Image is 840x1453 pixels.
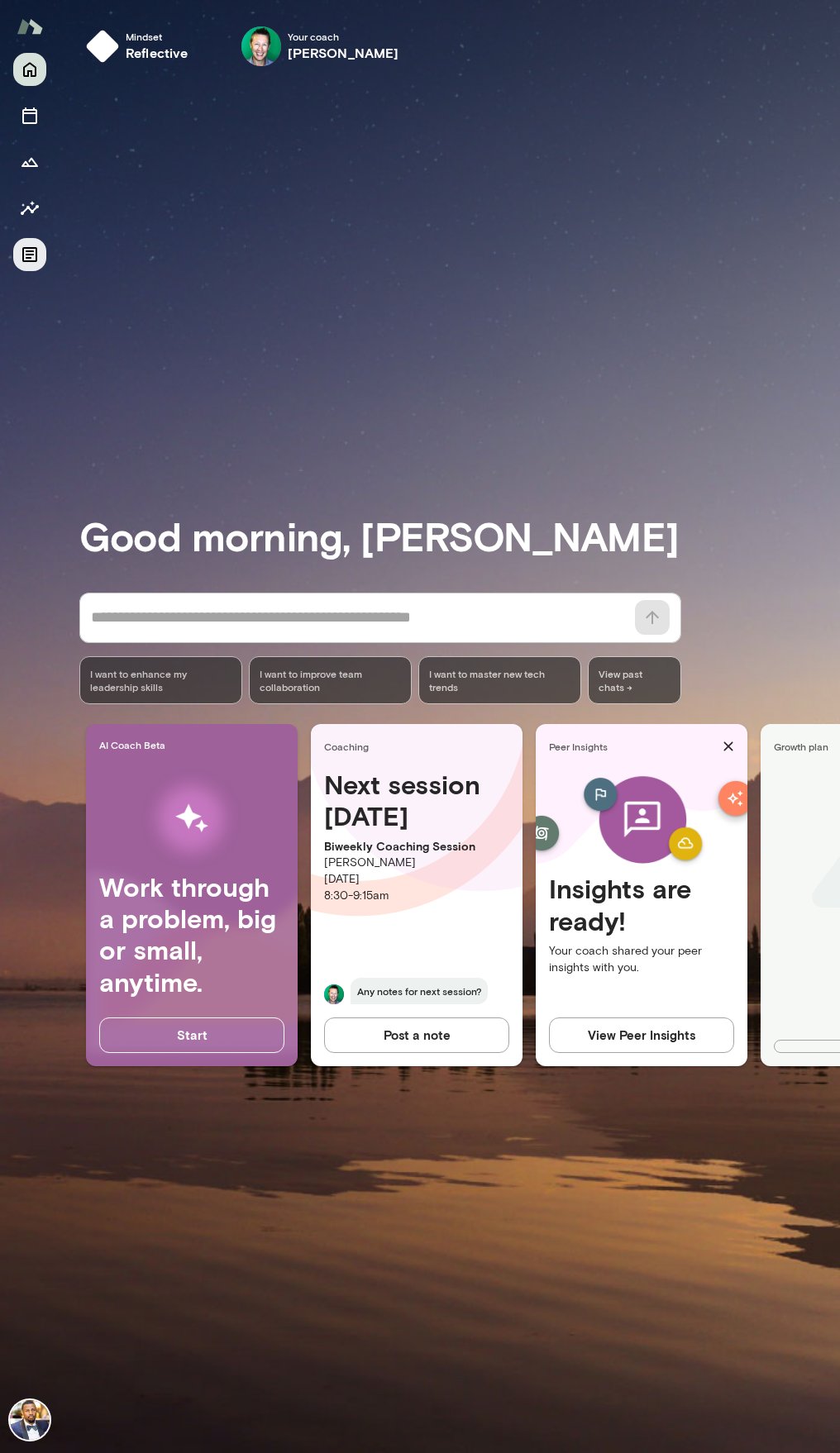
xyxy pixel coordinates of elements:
[79,20,202,73] button: Mindsetreflective
[249,656,412,704] div: I want to improve team collaboration
[324,888,509,904] p: 8:30 - 9:15am
[79,512,840,559] h3: Good morning, [PERSON_NAME]
[260,667,401,693] span: I want to improve team collaboration
[99,871,284,998] h4: Work through a problem, big or small, anytime.
[79,656,242,704] div: I want to enhance my leadership skills
[351,978,488,1004] span: Any notes for next session?
[549,740,716,753] span: Peer Insights
[13,238,46,271] button: Documents
[10,1400,50,1440] img: Anthony Buchanan
[588,656,681,704] span: View past chats ->
[429,667,570,693] span: I want to master new tech trends
[228,20,413,73] button: Brian Your coach[PERSON_NAME]
[549,943,734,976] p: Your coach shared your peer insights with you.
[324,855,509,871] p: [PERSON_NAME]
[241,26,281,66] img: Brian
[13,145,46,179] button: Growth Plan
[549,873,734,936] h4: Insights are ready!
[126,30,189,43] span: Mindset
[288,43,399,63] h6: [PERSON_NAME]
[13,53,46,86] button: Home
[561,769,723,874] img: peer-insights
[324,769,509,832] h4: Next session [DATE]
[86,30,119,63] img: mindset
[324,984,344,1004] img: Brian
[17,11,43,42] img: Mento
[126,43,189,63] h6: reflective
[324,838,509,855] p: Biweekly Coaching Session
[418,656,581,704] div: I want to master new tech trends
[549,1017,734,1052] button: View Peer Insights
[324,1017,509,1052] button: Post a note
[13,99,46,132] button: Sessions
[324,871,509,888] p: [DATE]
[324,740,516,753] span: Coaching
[13,192,46,225] button: Insights
[99,1017,284,1052] button: Start
[118,766,265,871] img: AI Workflows
[99,738,291,751] span: AI Coach Beta
[288,30,399,43] span: Your coach
[90,667,231,693] span: I want to enhance my leadership skills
